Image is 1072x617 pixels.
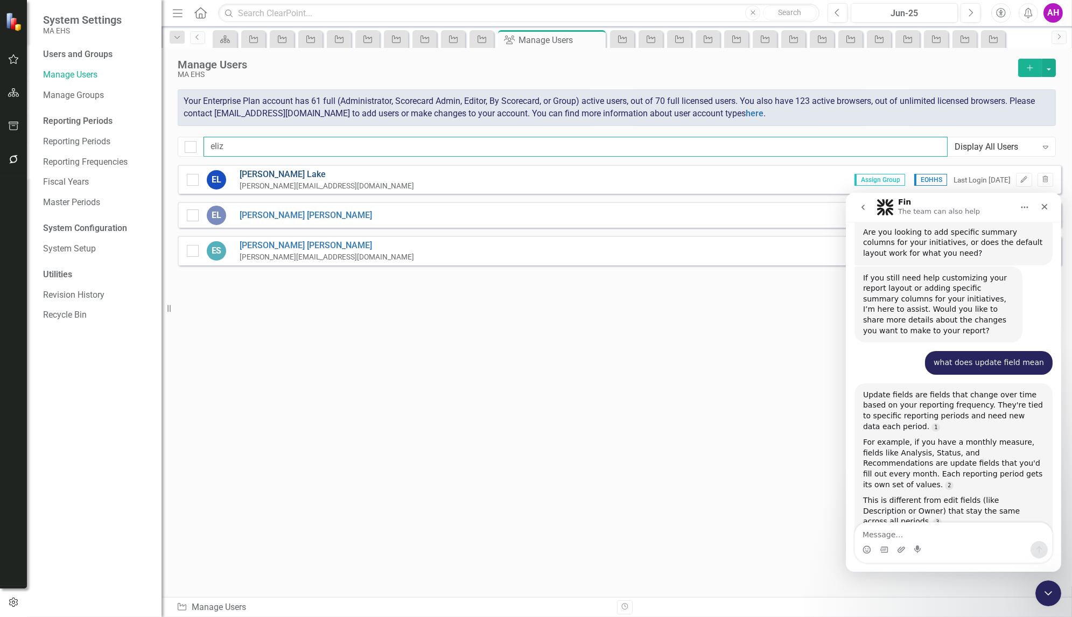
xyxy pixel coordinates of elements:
[1043,3,1063,23] button: AH
[954,175,1011,185] div: Last Login [DATE]
[519,33,603,47] div: Manage Users
[87,325,96,334] a: Source reference 8342009:
[43,136,151,148] a: Reporting Periods
[43,309,151,321] a: Recycle Bin
[207,241,226,261] div: ES
[854,174,905,186] span: Assign Group
[43,197,151,209] a: Master Periods
[43,13,122,26] span: System Settings
[43,222,151,235] div: System Configuration
[207,170,226,190] div: EL
[240,240,414,252] a: [PERSON_NAME] [PERSON_NAME]
[207,206,226,225] div: EL
[17,353,25,361] button: Emoji picker
[779,8,802,17] span: Search
[1035,580,1061,606] iframe: Intercom live chat
[204,137,948,157] input: Filter Users...
[955,141,1037,153] div: Display All Users
[185,348,202,366] button: Send a message…
[5,12,24,31] img: ClearPoint Strategy
[51,353,60,361] button: Upload attachment
[184,96,1035,118] span: Your Enterprise Plan account has 61 full (Administrator, Scorecard Admin, Editor, By Scorecard, o...
[43,289,151,302] a: Revision History
[846,193,1061,572] iframe: Intercom live chat
[43,89,151,102] a: Manage Groups
[914,174,947,186] span: EOHHS
[43,243,151,255] a: System Setup
[99,289,108,297] a: Source reference 8316036:
[218,4,819,23] input: Search ClearPoint...
[9,191,207,416] div: Fin says…
[240,252,414,262] div: [PERSON_NAME][EMAIL_ADDRESS][DOMAIN_NAME]
[240,169,414,181] a: [PERSON_NAME] Lake
[43,156,151,169] a: Reporting Frequencies
[17,244,198,297] div: For example, if you have a monthly measure, fields like Analysis, Status, and Recommendations are...
[86,230,94,239] a: Source reference 8277606:
[746,108,763,118] a: here
[177,601,609,614] div: Manage Users
[17,303,198,334] div: This is different from edit fields (like Description or Owner) that stay the same across all peri...
[178,71,1013,79] div: MA EHS
[68,353,77,361] button: Start recording
[17,197,198,239] div: Update fields are fields that change over time based on your reporting frequency. They're tied to...
[763,5,817,20] button: Search
[854,7,954,20] div: Jun-25
[851,3,958,23] button: Jun-25
[43,269,151,281] div: Utilities
[43,115,151,128] div: Reporting Periods
[9,330,206,348] textarea: Message…
[178,59,1013,71] div: Manage Users
[43,69,151,81] a: Manage Users
[43,26,122,35] small: MA EHS
[240,209,372,222] a: [PERSON_NAME] [PERSON_NAME]
[43,176,151,188] a: Fiscal Years
[34,353,43,361] button: Gif picker
[240,181,414,191] div: [PERSON_NAME][EMAIL_ADDRESS][DOMAIN_NAME]
[9,191,207,415] div: Update fields are fields that change over time based on your reporting frequency. They're tied to...
[43,48,151,61] div: Users and Groups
